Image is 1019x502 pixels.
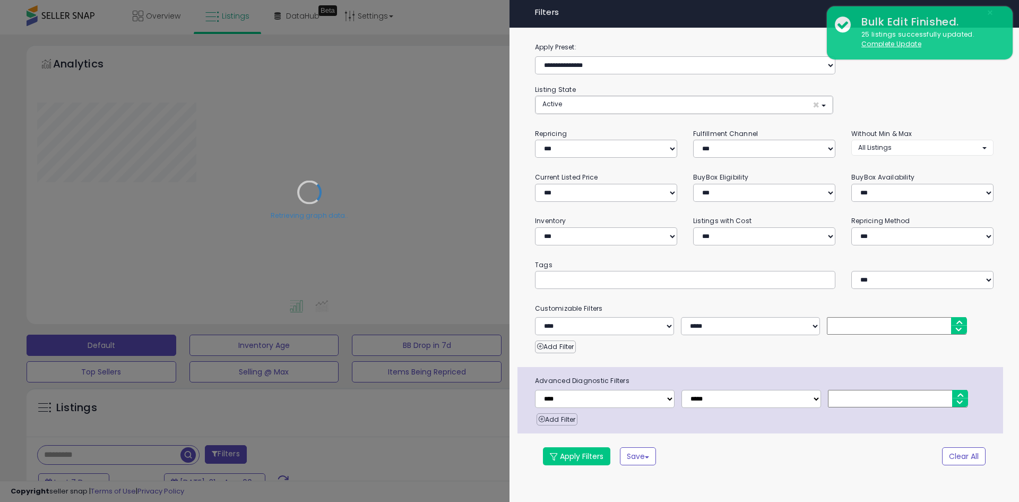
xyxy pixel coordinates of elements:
button: Active × [536,96,833,114]
h4: Filters [535,8,994,17]
button: All Listings [851,140,994,155]
u: Complete Update [861,39,921,48]
label: Apply Preset: [527,41,1001,53]
button: Clear All [942,447,986,465]
span: All Listings [858,143,892,152]
small: Listing State [535,85,576,94]
span: × [987,5,994,20]
small: Tags [527,259,1001,271]
span: Advanced Diagnostic Filters [527,375,1003,387]
small: Without Min & Max [851,129,912,138]
small: Customizable Filters [527,303,1001,314]
small: BuyBox Availability [851,173,914,182]
div: Bulk Edit Finished. [853,14,1005,30]
small: Repricing Method [851,216,910,225]
small: BuyBox Eligibility [693,173,748,182]
button: Add Filter [537,413,577,426]
small: Listings with Cost [693,216,752,225]
button: Save [620,447,656,465]
button: Apply Filters [543,447,610,465]
button: × [982,5,998,20]
small: Fulfillment Channel [693,129,758,138]
div: 25 listings successfully updated. [853,30,1005,49]
span: × [813,99,819,110]
button: Add Filter [535,341,576,353]
div: Retrieving graph data.. [271,210,348,220]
